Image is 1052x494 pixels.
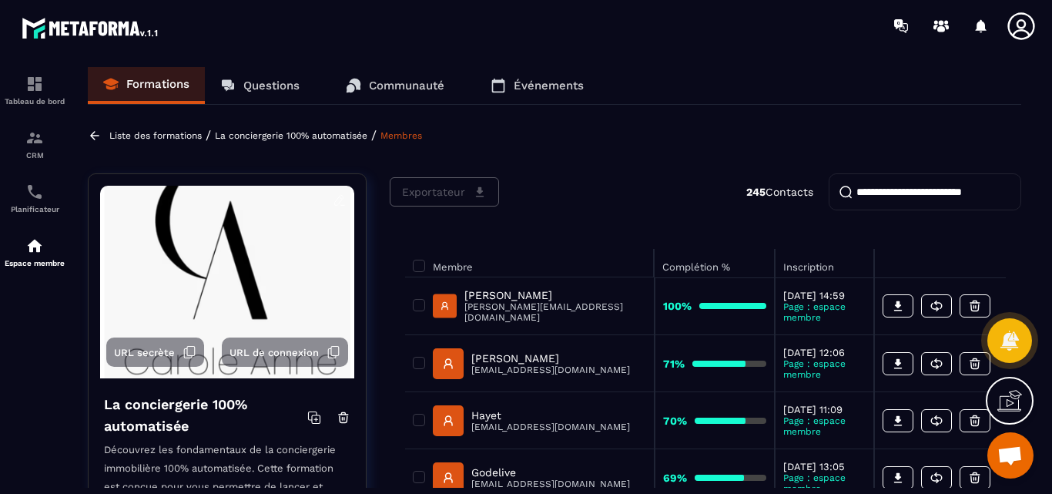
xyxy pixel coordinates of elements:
[109,130,202,141] a: Liste des formations
[464,301,646,323] p: [PERSON_NAME][EMAIL_ADDRESS][DOMAIN_NAME]
[205,67,315,104] a: Questions
[655,249,775,277] th: Complétion %
[433,462,630,493] a: Godelive[EMAIL_ADDRESS][DOMAIN_NAME]
[663,300,692,312] strong: 100%
[746,186,813,198] p: Contacts
[243,79,300,92] p: Questions
[663,472,687,484] strong: 69%
[783,472,866,494] p: Page : espace membre
[4,151,65,160] p: CRM
[783,358,866,380] p: Page : espace membre
[471,352,630,365] p: [PERSON_NAME]
[783,461,866,472] p: [DATE] 13:05
[783,301,866,323] p: Page : espace membre
[783,415,866,437] p: Page : espace membre
[405,249,655,277] th: Membre
[433,289,646,323] a: [PERSON_NAME][PERSON_NAME][EMAIL_ADDRESS][DOMAIN_NAME]
[471,422,630,432] p: [EMAIL_ADDRESS][DOMAIN_NAME]
[88,67,205,104] a: Formations
[4,259,65,267] p: Espace membre
[215,130,367,141] a: La conciergerie 100% automatisée
[783,404,866,415] p: [DATE] 11:09
[471,479,630,489] p: [EMAIL_ADDRESS][DOMAIN_NAME]
[663,358,685,370] strong: 71%
[330,67,460,104] a: Communauté
[4,117,65,171] a: formationformationCRM
[25,129,44,147] img: formation
[222,338,348,367] button: URL de connexion
[22,14,160,42] img: logo
[471,466,630,479] p: Godelive
[206,128,211,143] span: /
[104,394,307,437] h4: La conciergerie 100% automatisée
[4,205,65,213] p: Planificateur
[775,249,874,277] th: Inscription
[4,171,65,225] a: schedulerschedulerPlanificateur
[25,75,44,93] img: formation
[433,348,630,379] a: [PERSON_NAME][EMAIL_ADDRESS][DOMAIN_NAME]
[663,415,687,427] strong: 70%
[369,79,444,92] p: Communauté
[783,290,866,301] p: [DATE] 14:59
[380,130,422,141] a: Membres
[229,347,319,358] span: URL de connexion
[471,365,630,375] p: [EMAIL_ADDRESS][DOMAIN_NAME]
[464,289,646,301] p: [PERSON_NAME]
[4,63,65,117] a: formationformationTableau de bord
[4,97,65,106] p: Tableau de bord
[25,183,44,201] img: scheduler
[433,405,630,436] a: Hayet[EMAIL_ADDRESS][DOMAIN_NAME]
[746,186,766,198] strong: 245
[126,77,189,91] p: Formations
[100,186,354,378] img: background
[475,67,599,104] a: Événements
[783,347,866,358] p: [DATE] 12:06
[106,338,204,367] button: URL secrète
[514,79,584,92] p: Événements
[371,128,377,143] span: /
[114,347,175,358] span: URL secrète
[471,409,630,422] p: Hayet
[4,225,65,279] a: automationsautomationsEspace membre
[987,432,1034,479] a: Ouvrir le chat
[25,237,44,255] img: automations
